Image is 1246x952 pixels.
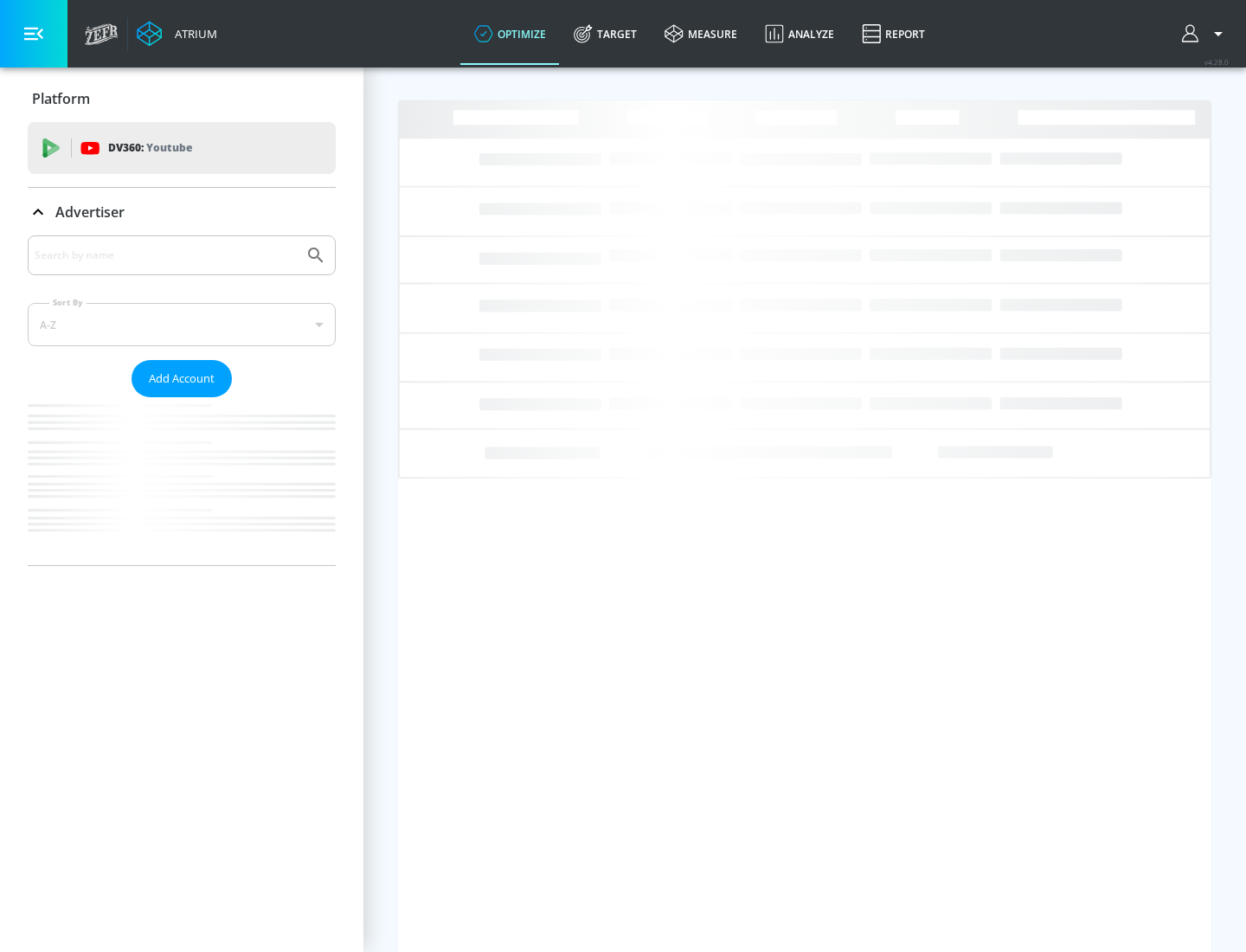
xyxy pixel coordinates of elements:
a: Analyze [751,3,848,65]
div: DV360: Youtube [28,122,336,174]
span: Add Account [149,369,215,389]
div: Advertiser [28,235,336,565]
div: Advertiser [28,188,336,236]
p: Platform [32,89,90,108]
label: Sort By [49,297,87,308]
a: measure [651,3,751,65]
div: Atrium [168,26,217,42]
span: v 4.28.0 [1204,57,1229,67]
a: Atrium [137,21,217,47]
p: Youtube [146,138,192,157]
a: Target [560,3,651,65]
a: optimize [460,3,560,65]
nav: list of Advertiser [28,397,336,565]
button: Add Account [132,360,232,397]
p: DV360: [108,138,192,158]
p: Advertiser [55,203,125,222]
a: Report [848,3,939,65]
div: A-Z [28,303,336,346]
div: Platform [28,74,336,123]
input: Search by name [35,244,297,267]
